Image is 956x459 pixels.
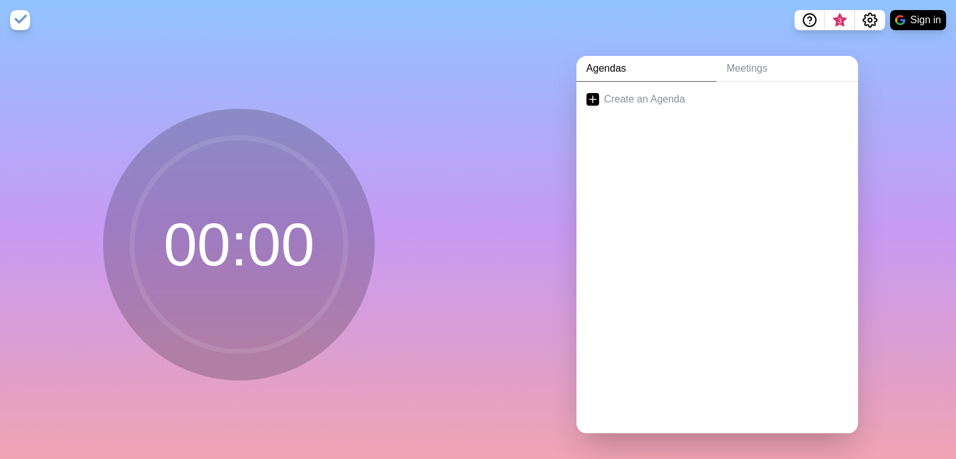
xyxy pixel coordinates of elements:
img: google logo [895,15,905,25]
img: timeblocks logo [10,10,30,30]
button: Help [794,10,825,30]
a: Agendas [576,56,717,82]
a: Create an Agenda [576,82,858,117]
button: Settings [855,10,885,30]
button: What’s new [825,10,855,30]
span: 3 [835,16,845,26]
button: Sign in [890,10,946,30]
a: Meetings [717,56,858,82]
